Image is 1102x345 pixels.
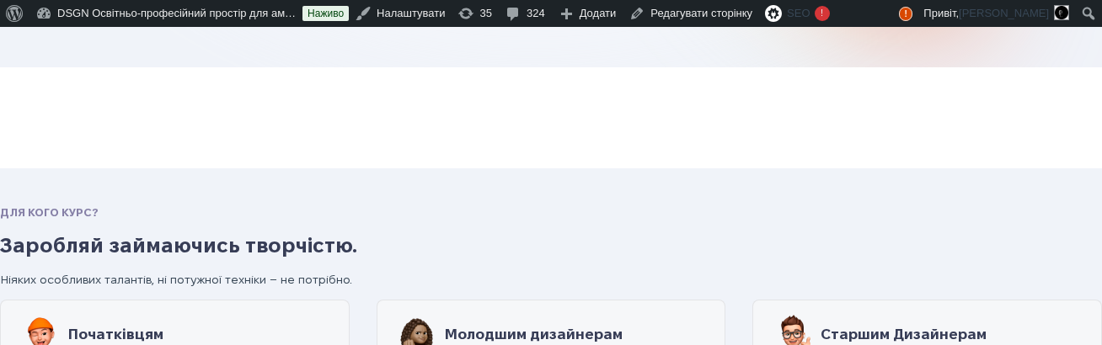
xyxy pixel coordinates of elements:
span: ! [899,7,912,21]
a: Наживо [302,6,349,21]
span: [PERSON_NAME] [959,7,1049,19]
span: SEO [787,7,810,19]
div: ! [815,6,830,21]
